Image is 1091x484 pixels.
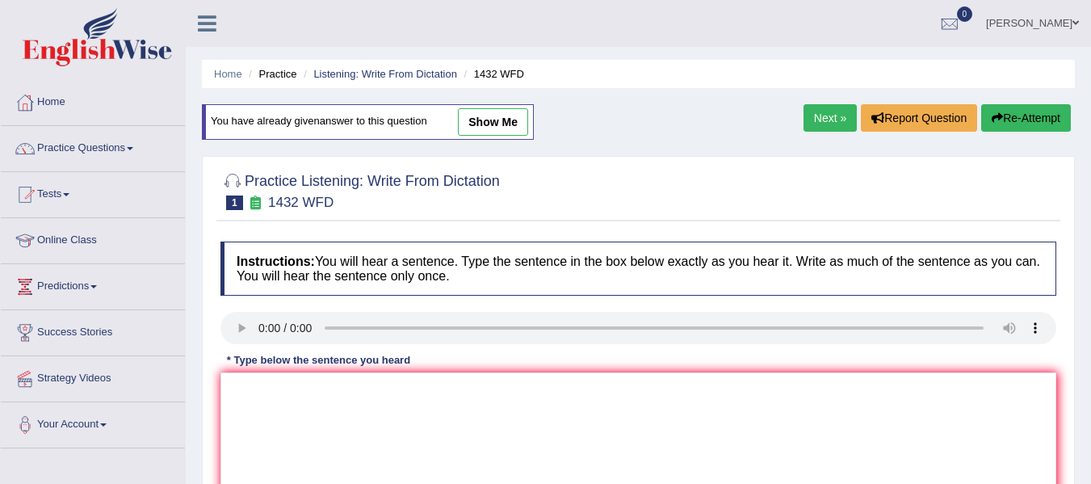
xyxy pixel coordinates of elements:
span: 0 [957,6,973,22]
h2: Practice Listening: Write From Dictation [220,170,500,210]
a: Home [1,80,185,120]
a: Success Stories [1,310,185,351]
a: show me [458,108,528,136]
a: Practice Questions [1,126,185,166]
a: Predictions [1,264,185,305]
b: Instructions: [237,255,315,268]
button: Report Question [861,104,977,132]
a: Listening: Write From Dictation [313,68,457,80]
small: 1432 WFD [268,195,334,210]
h4: You will hear a sentence. Type the sentence in the box below exactly as you hear it. Write as muc... [220,242,1056,296]
a: Home [214,68,242,80]
small: Exam occurring question [247,196,264,211]
div: You have already given answer to this question [202,104,534,140]
li: 1432 WFD [460,66,524,82]
div: * Type below the sentence you heard [220,352,417,368]
a: Your Account [1,402,185,443]
a: Strategy Videos [1,356,185,397]
a: Next » [804,104,857,132]
button: Re-Attempt [981,104,1071,132]
span: 1 [226,196,243,210]
a: Tests [1,172,185,213]
li: Practice [245,66,296,82]
a: Online Class [1,218,185,259]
